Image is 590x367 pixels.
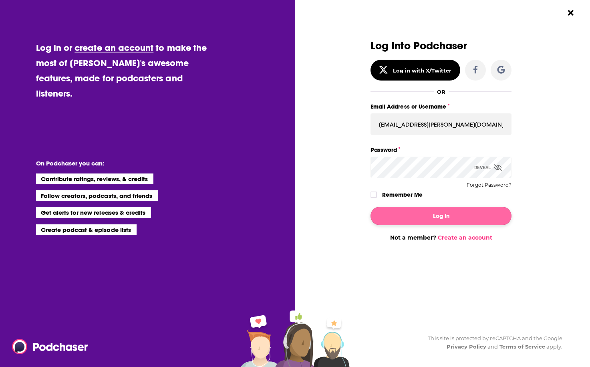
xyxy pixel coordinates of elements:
button: Log in with X/Twitter [371,60,460,81]
div: Log in with X/Twitter [393,67,452,74]
div: OR [437,89,445,95]
img: Podchaser - Follow, Share and Rate Podcasts [12,339,89,354]
div: This site is protected by reCAPTCHA and the Google and apply. [421,334,562,351]
div: Not a member? [371,234,511,241]
a: Create an account [438,234,492,241]
li: Contribute ratings, reviews, & credits [36,173,154,184]
a: create an account [75,42,153,53]
button: Forgot Password? [467,182,511,188]
a: Podchaser - Follow, Share and Rate Podcasts [12,339,83,354]
h3: Log Into Podchaser [371,40,511,52]
li: On Podchaser you can: [36,159,196,167]
input: Email Address or Username [371,113,511,135]
li: Create podcast & episode lists [36,224,137,235]
label: Remember Me [382,190,423,200]
li: Get alerts for new releases & credits [36,207,151,218]
a: Terms of Service [499,343,546,350]
button: Log In [371,207,511,225]
a: Privacy Policy [447,343,487,350]
label: Email Address or Username [371,101,511,112]
div: Reveal [474,157,502,178]
label: Password [371,145,511,155]
button: Close Button [563,5,578,20]
li: Follow creators, podcasts, and friends [36,190,158,201]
